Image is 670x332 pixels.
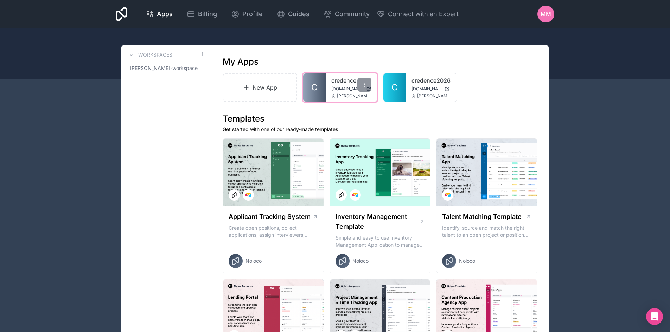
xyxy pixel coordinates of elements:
a: Billing [181,6,223,22]
div: Open Intercom Messenger [646,308,663,325]
span: Community [335,9,370,19]
h1: Talent Matching Template [442,212,522,222]
p: Create open positions, collect applications, assign interviewers, centralise candidate feedback a... [229,224,318,239]
h3: Workspaces [138,51,172,58]
h1: Templates [223,113,537,124]
span: Noloco [352,258,369,265]
a: [DOMAIN_NAME] [331,86,371,92]
span: C [311,82,318,93]
span: MM [541,10,551,18]
a: Profile [225,6,268,22]
span: Noloco [245,258,262,265]
span: Connect with an Expert [388,9,459,19]
a: credence [331,76,371,85]
span: Guides [288,9,310,19]
h1: Applicant Tracking System [229,212,311,222]
p: Identify, source and match the right talent to an open project or position with our Talent Matchi... [442,224,531,239]
a: [DOMAIN_NAME] [411,86,452,92]
a: Workspaces [127,51,172,59]
img: Airtable Logo [445,192,451,198]
a: Community [318,6,375,22]
span: [DOMAIN_NAME] [331,86,363,92]
span: [PERSON_NAME][EMAIL_ADDRESS][DOMAIN_NAME] [337,93,371,99]
p: Simple and easy to use Inventory Management Application to manage your stock, orders and Manufact... [336,234,425,248]
span: Noloco [459,258,475,265]
span: Billing [198,9,217,19]
img: Airtable Logo [352,192,358,198]
a: Apps [140,6,178,22]
span: [PERSON_NAME][EMAIL_ADDRESS][DOMAIN_NAME] [417,93,452,99]
span: [PERSON_NAME]-workspace [130,65,198,72]
img: Airtable Logo [245,192,251,198]
span: [DOMAIN_NAME] [411,86,442,92]
p: Get started with one of our ready-made templates [223,126,537,133]
button: Connect with an Expert [377,9,459,19]
span: C [391,82,398,93]
h1: My Apps [223,56,259,67]
a: credence2026 [411,76,452,85]
a: New App [223,73,297,102]
a: C [383,73,406,102]
a: Guides [271,6,315,22]
span: Profile [242,9,263,19]
a: C [303,73,326,102]
span: Apps [157,9,173,19]
a: [PERSON_NAME]-workspace [127,62,205,74]
h1: Inventory Management Template [336,212,420,232]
